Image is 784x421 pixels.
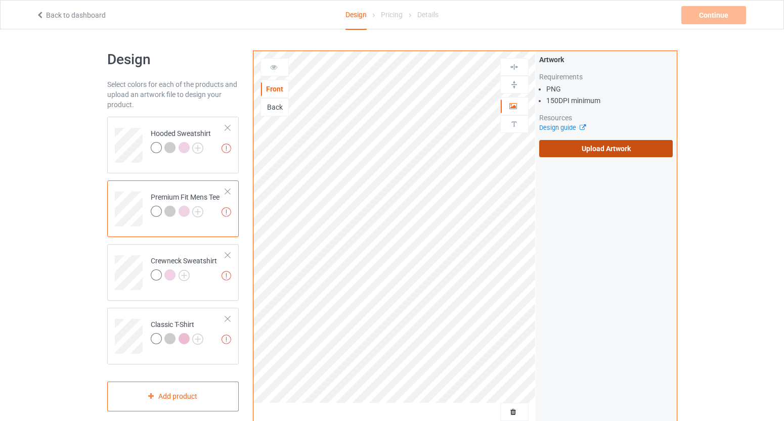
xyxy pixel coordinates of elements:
h1: Design [107,51,239,69]
img: exclamation icon [222,144,231,153]
div: Back [261,102,288,112]
img: exclamation icon [222,271,231,280]
div: Resources [539,113,673,123]
img: svg+xml;base64,PD94bWwgdmVyc2lvbj0iMS4wIiBlbmNvZGluZz0iVVRGLTgiPz4KPHN2ZyB3aWR0aD0iMjJweCIgaGVpZ2... [179,270,190,281]
div: Artwork [539,55,673,65]
div: Requirements [539,72,673,82]
div: Premium Fit Mens Tee [107,180,239,237]
div: Front [261,84,288,94]
li: PNG [546,84,673,94]
img: svg+xml;base64,PD94bWwgdmVyc2lvbj0iMS4wIiBlbmNvZGluZz0iVVRGLTgiPz4KPHN2ZyB3aWR0aD0iMjJweCIgaGVpZ2... [192,334,203,345]
div: Select colors for each of the products and upload an artwork file to design your product. [107,79,239,110]
div: Premium Fit Mens Tee [151,192,220,216]
img: svg+xml;base64,PD94bWwgdmVyc2lvbj0iMS4wIiBlbmNvZGluZz0iVVRGLTgiPz4KPHN2ZyB3aWR0aD0iMjJweCIgaGVpZ2... [192,206,203,217]
div: Classic T-Shirt [151,319,204,344]
div: Hooded Sweatshirt [151,128,211,153]
img: exclamation icon [222,335,231,344]
label: Upload Artwork [539,140,673,157]
div: Hooded Sweatshirt [107,117,239,173]
img: exclamation icon [222,207,231,217]
a: Back to dashboard [36,11,106,19]
div: Add product [107,382,239,411]
div: Pricing [381,1,403,29]
a: Design guide [539,124,585,131]
div: Classic T-Shirt [107,308,239,364]
img: svg%3E%0A [509,119,519,129]
li: 150 DPI minimum [546,96,673,106]
img: svg%3E%0A [509,80,519,89]
img: svg+xml;base64,PD94bWwgdmVyc2lvbj0iMS4wIiBlbmNvZGluZz0iVVRGLTgiPz4KPHN2ZyB3aWR0aD0iMjJweCIgaGVpZ2... [192,143,203,154]
div: Design [345,1,367,30]
div: Crewneck Sweatshirt [151,256,217,280]
img: svg%3E%0A [509,62,519,72]
div: Details [417,1,439,29]
div: Crewneck Sweatshirt [107,244,239,301]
